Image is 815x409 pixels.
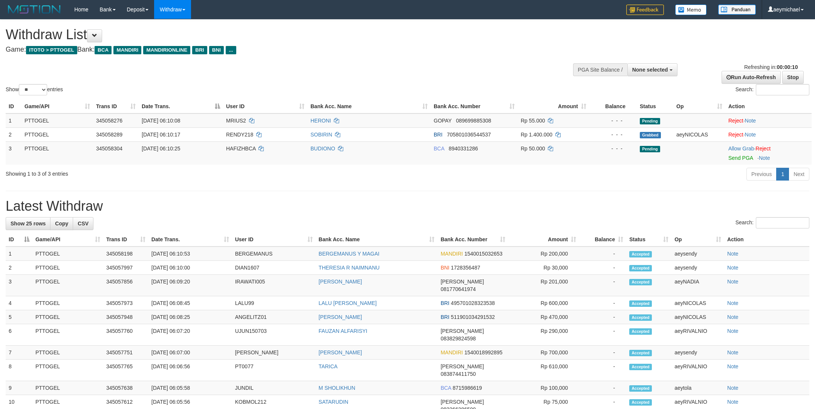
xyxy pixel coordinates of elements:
[96,146,122,152] span: 345058304
[6,141,21,165] td: 3
[103,296,148,310] td: 345057973
[725,141,812,165] td: ·
[727,251,739,257] a: Note
[592,131,634,138] div: - - -
[518,100,589,113] th: Amount: activate to sort column ascending
[6,247,32,261] td: 1
[776,168,789,181] a: 1
[626,233,671,247] th: Status: activate to sort column ascending
[32,381,103,395] td: PTTOGEL
[32,360,103,381] td: PTTOGEL
[96,118,122,124] span: 345058276
[103,324,148,346] td: 345057760
[93,100,139,113] th: Trans ID: activate to sort column ascending
[725,113,812,128] td: ·
[226,46,236,54] span: ...
[589,100,637,113] th: Balance
[142,146,180,152] span: [DATE] 06:10:25
[232,296,316,310] td: LALU99
[727,279,739,285] a: Note
[724,233,809,247] th: Action
[6,233,32,247] th: ID: activate to sort column descending
[508,261,579,275] td: Rp 30,000
[6,296,32,310] td: 4
[451,300,495,306] span: Copy 495701028323538 to clipboard
[142,118,180,124] span: [DATE] 06:10:08
[745,118,756,124] a: Note
[629,350,652,356] span: Accepted
[95,46,112,54] span: BCA
[579,247,626,261] td: -
[629,279,652,285] span: Accepted
[142,132,180,138] span: [DATE] 06:10:17
[6,310,32,324] td: 5
[319,399,349,405] a: SATARUDIN
[440,265,449,271] span: BNI
[6,100,21,113] th: ID
[148,247,232,261] td: [DATE] 06:10:53
[148,261,232,275] td: [DATE] 06:10:00
[55,221,68,227] span: Copy
[728,146,754,152] a: Allow Grab
[319,265,380,271] a: THERESIA R NAIMNANU
[464,349,502,355] span: Copy 1540018992895 to clipboard
[725,100,812,113] th: Action
[232,346,316,360] td: [PERSON_NAME]
[139,100,223,113] th: Date Trans.: activate to sort column descending
[718,5,756,15] img: panduan.png
[21,141,93,165] td: PTTOGEL
[592,145,634,152] div: - - -
[449,146,478,152] span: Copy 8940331286 to clipboard
[103,233,148,247] th: Trans ID: activate to sort column ascending
[453,385,482,391] span: Copy 8715986619 to clipboard
[671,261,724,275] td: aeysendy
[6,127,21,141] td: 2
[434,118,451,124] span: GOPAY
[148,324,232,346] td: [DATE] 06:07:20
[103,247,148,261] td: 345058198
[103,360,148,381] td: 345057765
[671,360,724,381] td: aeyRIVALNIO
[440,335,476,342] span: Copy 083829824598 to clipboard
[440,300,449,306] span: BRI
[148,275,232,296] td: [DATE] 06:09:20
[113,46,141,54] span: MANDIRI
[629,314,652,321] span: Accepted
[629,364,652,370] span: Accepted
[673,127,725,141] td: aeyNICOLAS
[232,261,316,275] td: DIAN1607
[440,349,463,355] span: MANDIRI
[6,27,536,42] h1: Withdraw List
[319,314,362,320] a: [PERSON_NAME]
[32,261,103,275] td: PTTOGEL
[727,385,739,391] a: Note
[319,385,355,391] a: M SHOLIKHUN
[148,360,232,381] td: [DATE] 06:06:56
[440,279,484,285] span: [PERSON_NAME]
[727,265,739,271] a: Note
[32,247,103,261] td: PTTOGEL
[508,310,579,324] td: Rp 470,000
[437,233,508,247] th: Bank Acc. Number: activate to sort column ascending
[508,247,579,261] td: Rp 200,000
[671,346,724,360] td: aeysendy
[103,346,148,360] td: 345057751
[6,381,32,395] td: 9
[148,346,232,360] td: [DATE] 06:07:00
[316,233,438,247] th: Bank Acc. Name: activate to sort column ascending
[521,118,545,124] span: Rp 55.000
[310,146,335,152] a: BUDIONO
[73,217,93,230] a: CSV
[307,100,431,113] th: Bank Acc. Name: activate to sort column ascending
[440,251,463,257] span: MANDIRI
[456,118,491,124] span: Copy 089699885308 to clipboard
[11,221,46,227] span: Show 25 rows
[310,132,332,138] a: SOBIRIN
[759,155,770,161] a: Note
[508,360,579,381] td: Rp 610,000
[627,63,677,76] button: None selected
[508,233,579,247] th: Amount: activate to sort column ascending
[103,275,148,296] td: 345057856
[6,346,32,360] td: 7
[319,300,377,306] a: LALU [PERSON_NAME]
